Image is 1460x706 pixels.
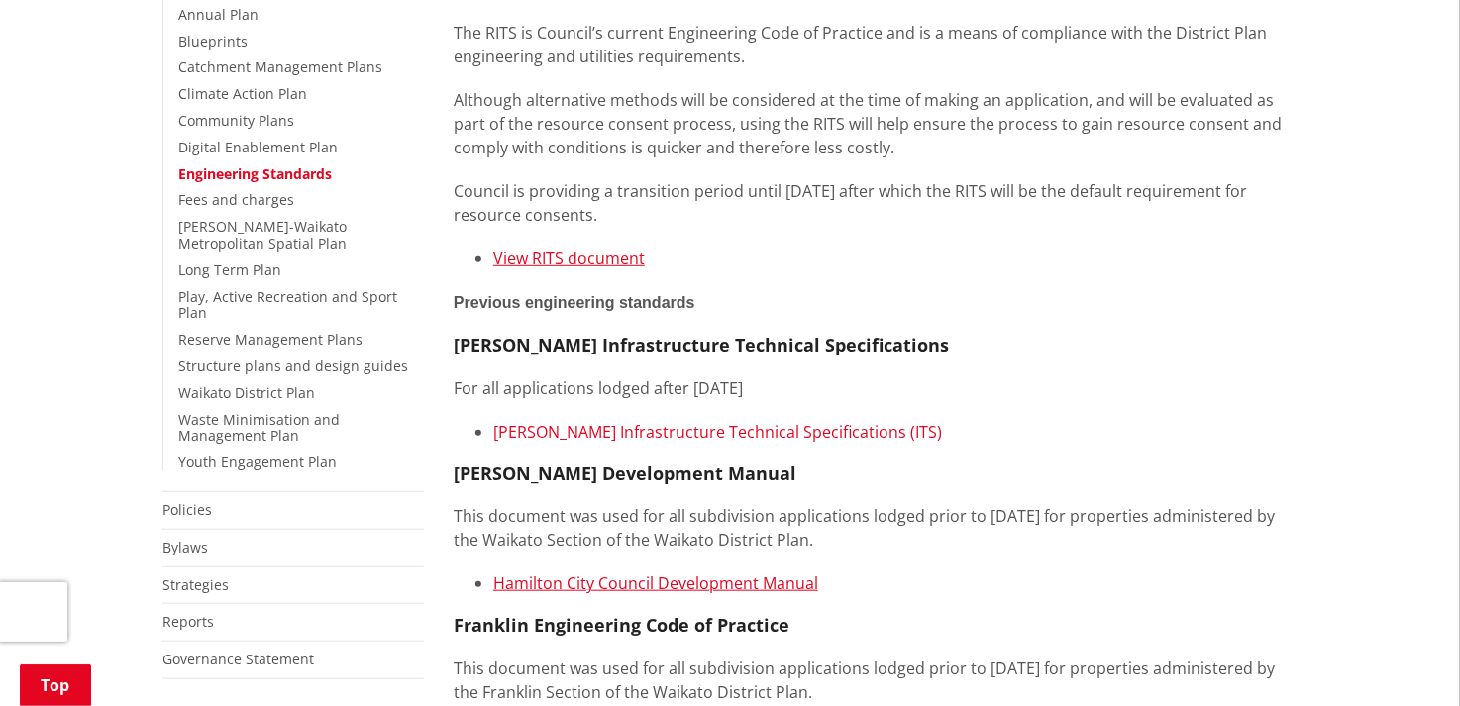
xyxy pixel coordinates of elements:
a: Reserve Management Plans [178,330,363,349]
a: Bylaws [162,538,208,556]
a: Top [20,664,91,706]
span: Previous engineering standards [454,294,695,311]
a: Waste Minimisation and Management Plan [178,410,340,446]
strong: [PERSON_NAME] Infrastructure Technical Specifications [454,333,949,356]
a: Engineering Standards [178,164,332,183]
a: Play, Active Recreation and Sport Plan [178,287,397,323]
p: This document was used for all subdivision applications lodged prior to [DATE] for properties adm... [454,504,1298,552]
a: Youth Engagement Plan [178,453,337,471]
a: [PERSON_NAME] Infrastructure Technical Specifications (ITS) [493,421,942,443]
p: The RITS is Council’s current Engineering Code of Practice and is a means of compliance with the ... [454,21,1298,68]
a: Policies [162,500,212,519]
a: Structure plans and design guides [178,356,408,375]
strong: Franklin Engineering Code of Practice [454,613,789,637]
a: Long Term Plan [178,260,281,279]
a: Hamilton City Council Development Manual [493,572,818,594]
p: Although alternative methods will be considered at the time of making an application, and will be... [454,88,1298,159]
a: Blueprints [178,32,248,50]
a: [PERSON_NAME]-Waikato Metropolitan Spatial Plan [178,217,347,252]
a: Catchment Management Plans [178,57,382,76]
a: Climate Action Plan [178,84,307,103]
iframe: Messenger Launcher [1369,623,1440,694]
a: Digital Enablement Plan [178,138,338,156]
strong: [PERSON_NAME] Development Manual [454,461,796,485]
a: Fees and charges [178,190,294,209]
a: View RITS document [493,248,645,269]
a: Annual Plan [178,5,259,24]
p: Council is providing a transition period until [DATE] after which the RITS will be the default re... [454,179,1298,227]
a: Community Plans [178,111,294,130]
a: Waikato District Plan [178,383,315,402]
p: This document was used for all subdivision applications lodged prior to [DATE] for properties adm... [454,656,1298,704]
a: Governance Statement [162,650,314,668]
a: Strategies [162,575,229,594]
p: For all applications lodged after [DATE] [454,376,1298,400]
a: Reports [162,612,214,631]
